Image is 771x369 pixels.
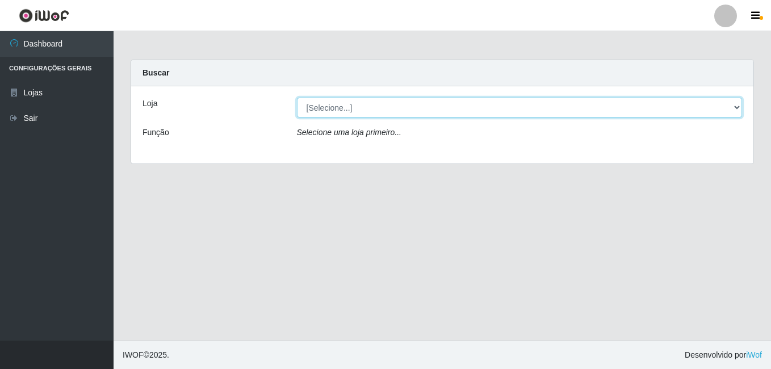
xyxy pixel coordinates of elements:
[297,128,401,137] i: Selecione uma loja primeiro...
[685,349,762,361] span: Desenvolvido por
[143,98,157,110] label: Loja
[123,350,144,359] span: IWOF
[19,9,69,23] img: CoreUI Logo
[123,349,169,361] span: © 2025 .
[143,127,169,139] label: Função
[143,68,169,77] strong: Buscar
[746,350,762,359] a: iWof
